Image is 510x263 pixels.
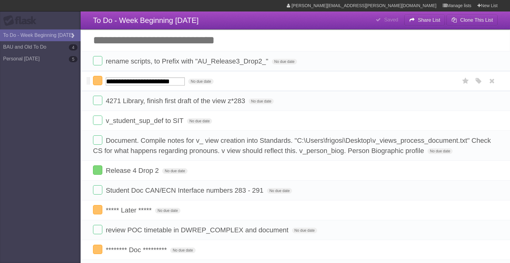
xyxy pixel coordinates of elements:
b: 4 [69,44,78,50]
label: Done [93,205,102,214]
span: No due date [170,248,195,253]
span: Student Doc CAN/ECN Interface numbers 283 - 291 [106,186,265,194]
label: Done [93,96,102,105]
div: Flask [3,15,40,26]
span: No due date [187,118,212,124]
span: 4271 Library, finish first draft of the view z*283 [106,97,247,105]
span: Release 4 Drop 2 [106,167,160,174]
span: review POC timetable in DWREP_COMPLEX and document [106,226,290,234]
span: Document. Compile notes for v_ view creation into Standards. "C:\Users\frigosi\Desktop\v_views_pr... [93,137,491,155]
span: No due date [272,59,297,64]
span: No due date [249,99,274,104]
label: Done [93,185,102,195]
button: Share List [404,15,445,26]
label: Done [93,76,102,85]
label: Done [93,116,102,125]
span: No due date [162,168,187,174]
span: To Do - Week Beginning [DATE] [93,16,199,24]
span: No due date [267,188,292,194]
button: Clone This List [446,15,498,26]
label: Done [93,245,102,254]
span: No due date [155,208,180,213]
label: Done [93,225,102,234]
span: v_student_sup_def to SIT [106,117,185,125]
label: Done [93,135,102,145]
label: Done [93,56,102,65]
span: No due date [188,79,213,84]
b: 5 [69,56,78,62]
span: No due date [428,148,453,154]
span: rename scripts, to Prefix with "AU_Release3_Drop2_" [106,57,270,65]
b: Share List [418,17,440,23]
b: Clone This List [460,17,493,23]
label: Done [93,165,102,175]
b: Saved [384,17,398,22]
span: No due date [292,228,317,233]
label: Star task [460,76,472,86]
